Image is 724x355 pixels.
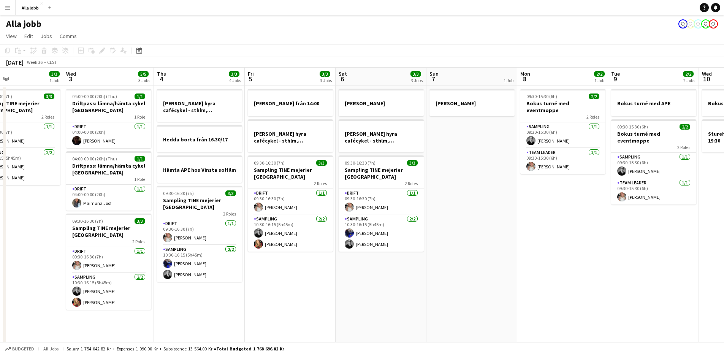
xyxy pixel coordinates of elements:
[6,18,41,30] h1: Alla jobb
[701,19,710,29] app-user-avatar: August Löfgren
[6,33,17,40] span: View
[21,31,36,41] a: Edit
[25,59,44,65] span: Week 36
[38,31,55,41] a: Jobs
[686,19,695,29] app-user-avatar: Hedda Lagerbielke
[60,33,77,40] span: Comms
[678,19,688,29] app-user-avatar: Stina Dahl
[6,59,24,66] div: [DATE]
[41,33,52,40] span: Jobs
[709,19,718,29] app-user-avatar: Emil Hasselberg
[4,345,35,353] button: Budgeted
[57,31,80,41] a: Comms
[694,19,703,29] app-user-avatar: Hedda Lagerbielke
[16,0,45,15] button: Alla jobb
[216,346,284,352] span: Total Budgeted 1 768 696.82 kr
[42,346,60,352] span: All jobs
[12,346,34,352] span: Budgeted
[24,33,33,40] span: Edit
[67,346,284,352] div: Salary 1 754 042.82 kr + Expenses 1 090.00 kr + Subsistence 13 564.00 kr =
[47,59,57,65] div: CEST
[3,31,20,41] a: View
